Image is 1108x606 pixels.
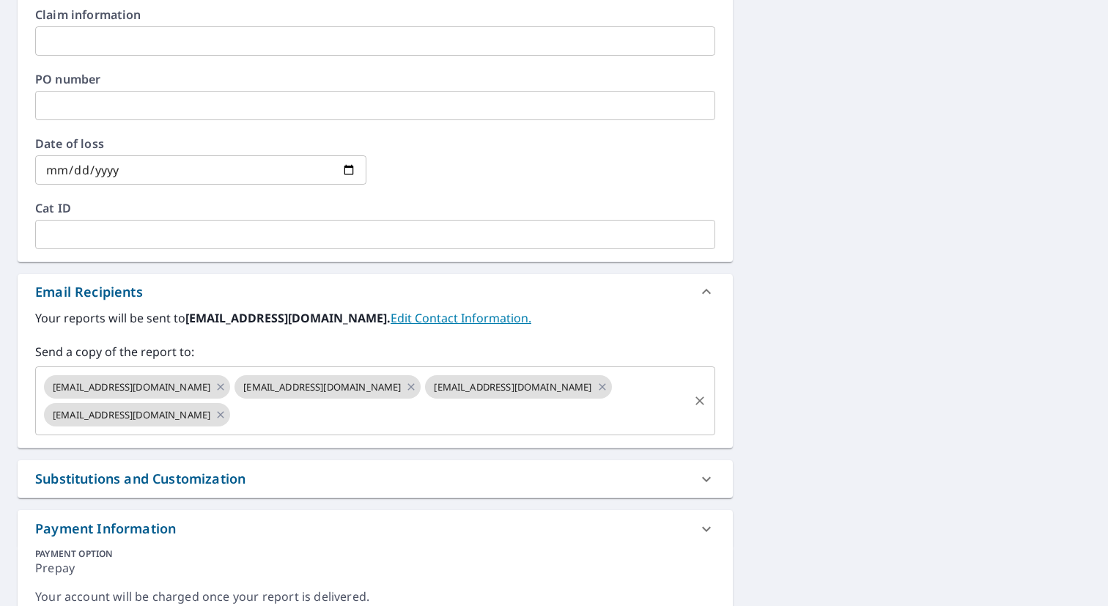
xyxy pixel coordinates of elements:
b: [EMAIL_ADDRESS][DOMAIN_NAME]. [185,310,391,326]
span: [EMAIL_ADDRESS][DOMAIN_NAME] [425,380,600,394]
div: Payment Information [35,519,176,539]
div: Your account will be charged once your report is delivered. [35,588,715,605]
div: Email Recipients [35,282,143,302]
div: [EMAIL_ADDRESS][DOMAIN_NAME] [44,403,230,426]
span: [EMAIL_ADDRESS][DOMAIN_NAME] [44,380,219,394]
div: Email Recipients [18,274,733,309]
label: Send a copy of the report to: [35,343,715,361]
div: [EMAIL_ADDRESS][DOMAIN_NAME] [234,375,421,399]
div: Payment Information [18,510,733,547]
label: Date of loss [35,138,366,149]
div: PAYMENT OPTION [35,547,715,560]
div: [EMAIL_ADDRESS][DOMAIN_NAME] [425,375,611,399]
div: Substitutions and Customization [35,469,245,489]
span: [EMAIL_ADDRESS][DOMAIN_NAME] [44,408,219,422]
div: Prepay [35,560,715,588]
label: PO number [35,73,715,85]
button: Clear [690,391,710,411]
a: EditContactInfo [391,310,531,326]
label: Cat ID [35,202,715,214]
label: Claim information [35,9,715,21]
span: [EMAIL_ADDRESS][DOMAIN_NAME] [234,380,410,394]
label: Your reports will be sent to [35,309,715,327]
div: [EMAIL_ADDRESS][DOMAIN_NAME] [44,375,230,399]
div: Substitutions and Customization [18,460,733,498]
